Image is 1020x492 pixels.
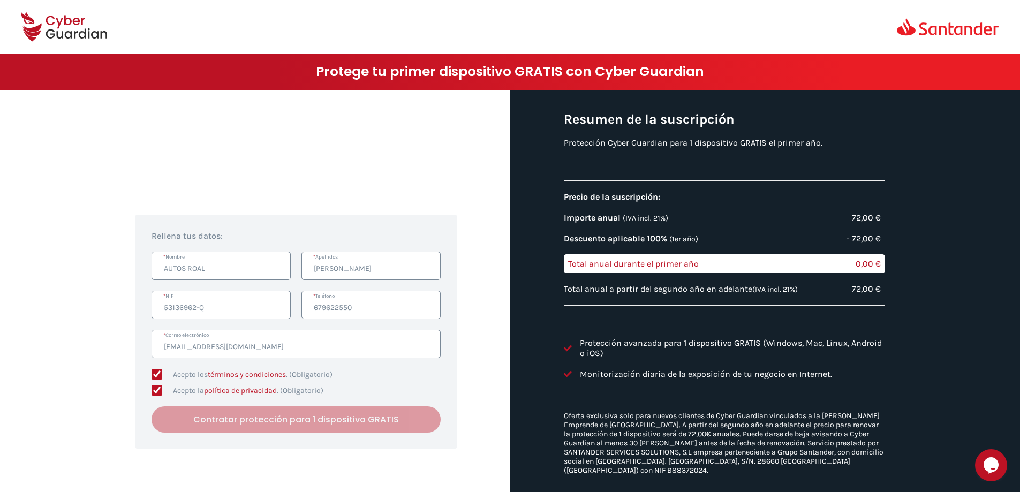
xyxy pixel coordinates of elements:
p: ¡Aprovecha esta oportunidad! [135,194,457,204]
p: 72,00 € [852,213,881,223]
h4: Precio de la suscripción: [564,192,885,202]
h4: Rellena tus datos: [152,231,441,241]
h3: Resumen de la suscripción [564,111,885,127]
p: Gracias a la puedes contratar Cyber Guardian para proteger 1 dispositivo GRATIS el primer año. [135,163,457,183]
iframe: chat widget [975,449,1009,481]
p: Total anual a partir del segundo año en adelante [564,284,798,294]
p: Oferta exclusiva solo para nuevos clientes de Cyber Guardian vinculados a la [PERSON_NAME] Empren... [564,411,885,475]
p: - 72,00 € [847,233,881,244]
span: (1er año) [669,234,698,244]
span: (IVA incl. 21%) [752,285,798,294]
a: política de privacidad [204,386,277,395]
p: Protección Cyber Guardian para 1 dispositivo GRATIS el primer año. [564,138,885,148]
strong: [PERSON_NAME] Emprende de [GEOGRAPHIC_DATA] [182,163,389,173]
p: Protección avanzada para 1 dispositivo GRATIS (Windows, Mac, Linux, Android o iOS) [580,338,885,358]
label: Acepto los . (Obligatorio) [173,370,441,379]
button: Contratar protección para 1 dispositivo GRATIS [152,406,441,433]
p: Monitorización diaria de la exposición de tu negocio en Internet. [580,369,885,379]
p: Total anual durante el primer año [568,259,699,269]
strong: Importe anual [564,213,621,223]
p: 0,00 € [856,259,881,269]
input: Introduce un número de teléfono válido. [301,291,441,319]
p: 72,00 € [852,284,881,294]
h1: Crea tu negocio y hazlo crecer sin olvidar su protección [135,111,457,152]
a: términos y condiciones [208,370,286,379]
span: (IVA incl. 21%) [623,214,668,223]
strong: Descuento aplicable 100% [564,233,667,244]
label: Acepto la . (Obligatorio) [173,386,441,395]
